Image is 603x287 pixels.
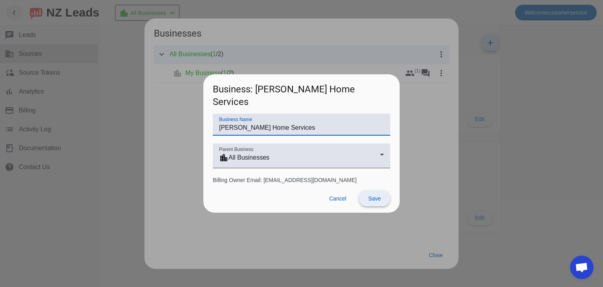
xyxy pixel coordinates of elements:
[219,153,380,162] div: All Businesses
[219,117,252,122] mat-label: Business Name
[213,176,390,184] p: Billing Owner Email: [EMAIL_ADDRESS][DOMAIN_NAME]
[329,195,346,202] span: Cancel
[219,147,253,152] mat-label: Parent Business
[359,191,390,206] button: Save
[368,195,381,202] span: Save
[570,256,594,279] div: Open chat
[219,153,228,162] mat-icon: location_city
[323,191,353,206] button: Cancel
[203,74,400,113] h2: Business: [PERSON_NAME] Home Services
